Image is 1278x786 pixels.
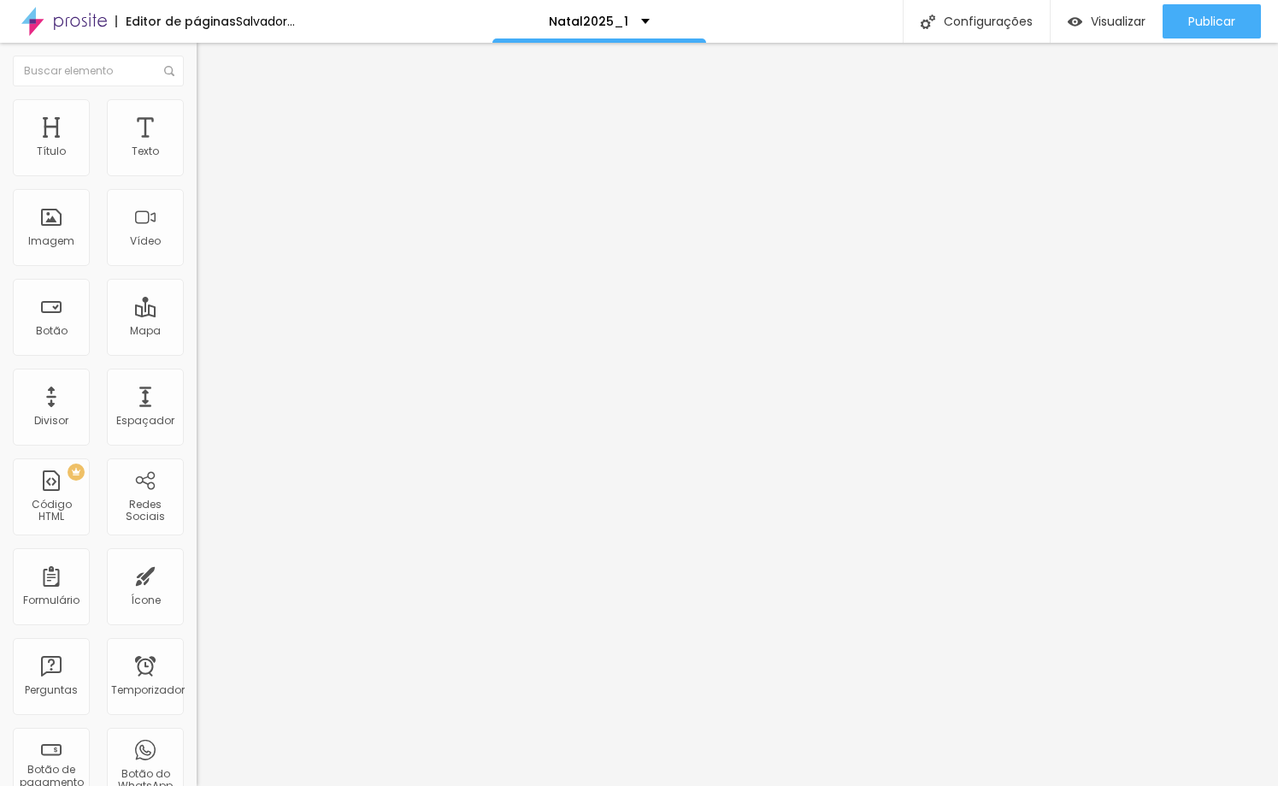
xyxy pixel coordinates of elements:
button: Publicar [1163,4,1261,38]
font: Formulário [23,593,80,607]
font: Temporizador [111,683,185,697]
font: Texto [132,144,159,158]
font: Mapa [130,323,161,338]
font: Redes Sociais [126,497,165,523]
input: Buscar elemento [13,56,184,86]
font: Natal2025_1 [549,13,628,30]
font: Imagem [28,233,74,248]
font: Código HTML [32,497,72,523]
font: Vídeo [130,233,161,248]
font: Editor de páginas [126,13,236,30]
img: Ícone [164,66,174,76]
font: Divisor [34,413,68,428]
font: Configurações [944,13,1033,30]
button: Visualizar [1051,4,1163,38]
font: Título [37,144,66,158]
font: Visualizar [1091,13,1145,30]
img: view-1.svg [1068,15,1082,29]
font: Salvador... [236,13,295,30]
font: Ícone [131,593,161,607]
font: Publicar [1188,13,1235,30]
font: Perguntas [25,683,78,697]
font: Botão [36,323,68,338]
img: Ícone [921,15,935,29]
font: Espaçador [116,413,174,428]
